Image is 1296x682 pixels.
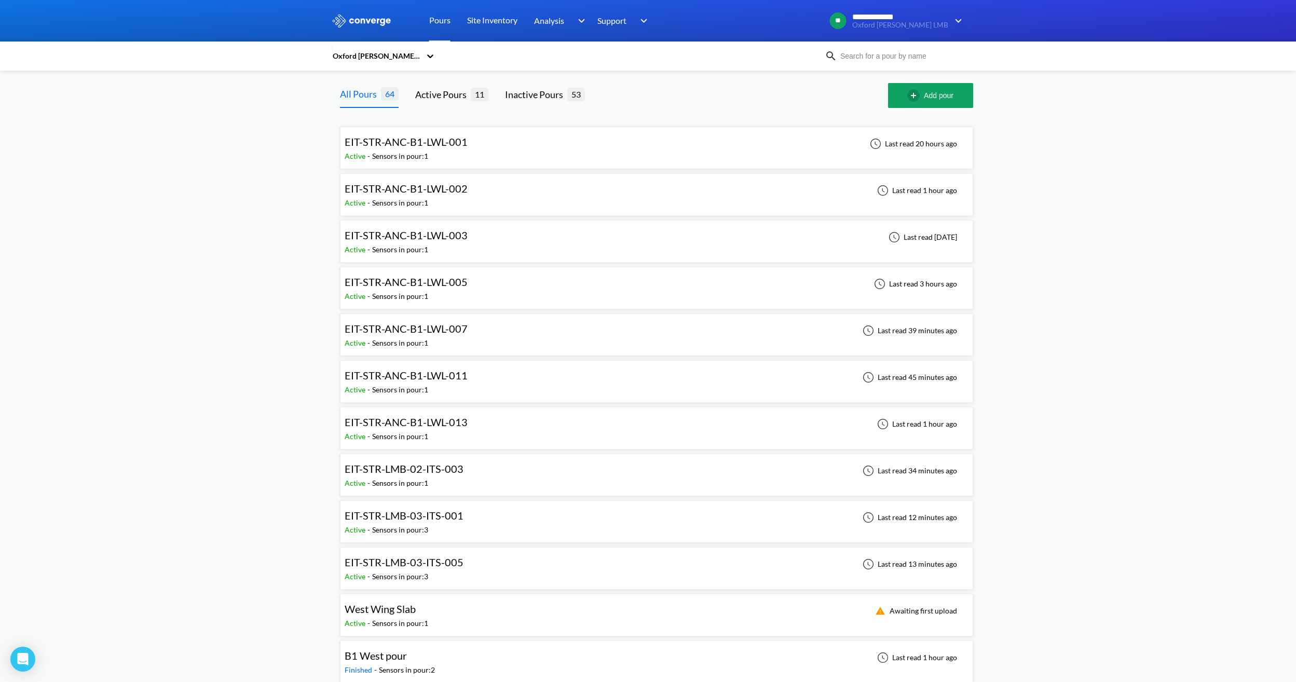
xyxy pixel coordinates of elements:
div: Last read 3 hours ago [868,278,960,290]
span: Active [345,525,367,534]
span: EIT-STR-LMB-02-ITS-003 [345,462,463,475]
a: EIT-STR-LMB-03-ITS-005Active-Sensors in pour:3Last read 13 minutes ago [340,559,973,568]
img: downArrow.svg [571,15,588,27]
div: Sensors in pour: 2 [379,664,435,676]
input: Search for a pour by name [837,50,963,62]
span: 64 [381,87,399,100]
div: Active Pours [415,87,471,102]
div: Last read [DATE] [883,231,960,243]
div: Last read 20 hours ago [864,138,960,150]
div: Sensors in pour: 1 [372,337,428,349]
div: Awaiting first upload [869,605,960,617]
div: Sensors in pour: 1 [372,197,428,209]
span: - [367,385,372,394]
div: Oxford [PERSON_NAME] LMB [332,50,421,62]
span: EIT-STR-LMB-03-ITS-001 [345,509,463,522]
a: EIT-STR-ANC-B1-LWL-003Active-Sensors in pour:1Last read [DATE] [340,232,973,241]
a: EIT-STR-ANC-B1-LWL-005Active-Sensors in pour:1Last read 3 hours ago [340,279,973,288]
span: EIT-STR-ANC-B1-LWL-002 [345,182,468,195]
span: Active [345,385,367,394]
span: Analysis [534,14,564,27]
div: Sensors in pour: 1 [372,291,428,302]
span: - [367,198,372,207]
span: Active [345,198,367,207]
span: Active [345,338,367,347]
span: EIT-STR-LMB-03-ITS-005 [345,556,463,568]
a: EIT-STR-LMB-02-ITS-003Active-Sensors in pour:1Last read 34 minutes ago [340,466,973,474]
span: Active [345,619,367,628]
div: Sensors in pour: 3 [372,524,428,536]
a: EIT-STR-ANC-B1-LWL-011Active-Sensors in pour:1Last read 45 minutes ago [340,372,973,381]
div: Last read 1 hour ago [871,651,960,664]
span: Active [345,245,367,254]
a: EIT-STR-ANC-B1-LWL-001Active-Sensors in pour:1Last read 20 hours ago [340,139,973,147]
span: EIT-STR-ANC-B1-LWL-005 [345,276,468,288]
span: EIT-STR-ANC-B1-LWL-007 [345,322,468,335]
span: West Wing Slab [345,603,416,615]
span: Active [345,152,367,160]
div: All Pours [340,87,381,101]
span: - [367,525,372,534]
span: Support [597,14,626,27]
div: Last read 1 hour ago [871,184,960,197]
span: - [367,479,372,487]
div: Sensors in pour: 1 [372,618,428,629]
a: EIT-STR-LMB-03-ITS-001Active-Sensors in pour:3Last read 12 minutes ago [340,512,973,521]
img: downArrow.svg [948,15,965,27]
div: Last read 45 minutes ago [857,371,960,384]
a: EIT-STR-ANC-B1-LWL-007Active-Sensors in pour:1Last read 39 minutes ago [340,325,973,334]
div: Last read 1 hour ago [871,418,960,430]
img: icon-search.svg [825,50,837,62]
div: Sensors in pour: 1 [372,151,428,162]
a: EIT-STR-ANC-B1-LWL-013Active-Sensors in pour:1Last read 1 hour ago [340,419,973,428]
span: - [367,292,372,301]
a: EIT-STR-ANC-B1-LWL-002Active-Sensors in pour:1Last read 1 hour ago [340,185,973,194]
div: Sensors in pour: 3 [372,571,428,582]
div: Last read 34 minutes ago [857,465,960,477]
div: Last read 39 minutes ago [857,324,960,337]
span: - [367,619,372,628]
button: Add pour [888,83,973,108]
span: - [374,665,379,674]
div: Sensors in pour: 1 [372,384,428,395]
span: Active [345,572,367,581]
span: - [367,432,372,441]
span: Active [345,292,367,301]
div: Last read 12 minutes ago [857,511,960,524]
span: 53 [567,88,585,101]
img: add-circle-outline.svg [907,89,924,102]
a: B1 West pourFinished-Sensors in pour:2Last read 1 hour ago [340,652,973,661]
div: Sensors in pour: 1 [372,431,428,442]
a: West Wing SlabActive-Sensors in pour:1Awaiting first upload [340,606,973,615]
span: 11 [471,88,488,101]
span: Finished [345,665,374,674]
img: downArrow.svg [634,15,650,27]
div: Sensors in pour: 1 [372,478,428,489]
span: EIT-STR-ANC-B1-LWL-011 [345,369,468,381]
span: - [367,572,372,581]
span: - [367,338,372,347]
span: Active [345,479,367,487]
div: Open Intercom Messenger [10,647,35,672]
img: logo_ewhite.svg [332,14,392,28]
div: Inactive Pours [505,87,567,102]
span: - [367,152,372,160]
span: EIT-STR-ANC-B1-LWL-013 [345,416,468,428]
span: B1 West pour [345,649,407,662]
div: Sensors in pour: 1 [372,244,428,255]
span: - [367,245,372,254]
span: EIT-STR-ANC-B1-LWL-001 [345,135,468,148]
div: Last read 13 minutes ago [857,558,960,570]
span: Active [345,432,367,441]
span: Oxford [PERSON_NAME] LMB [852,21,948,29]
span: EIT-STR-ANC-B1-LWL-003 [345,229,468,241]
